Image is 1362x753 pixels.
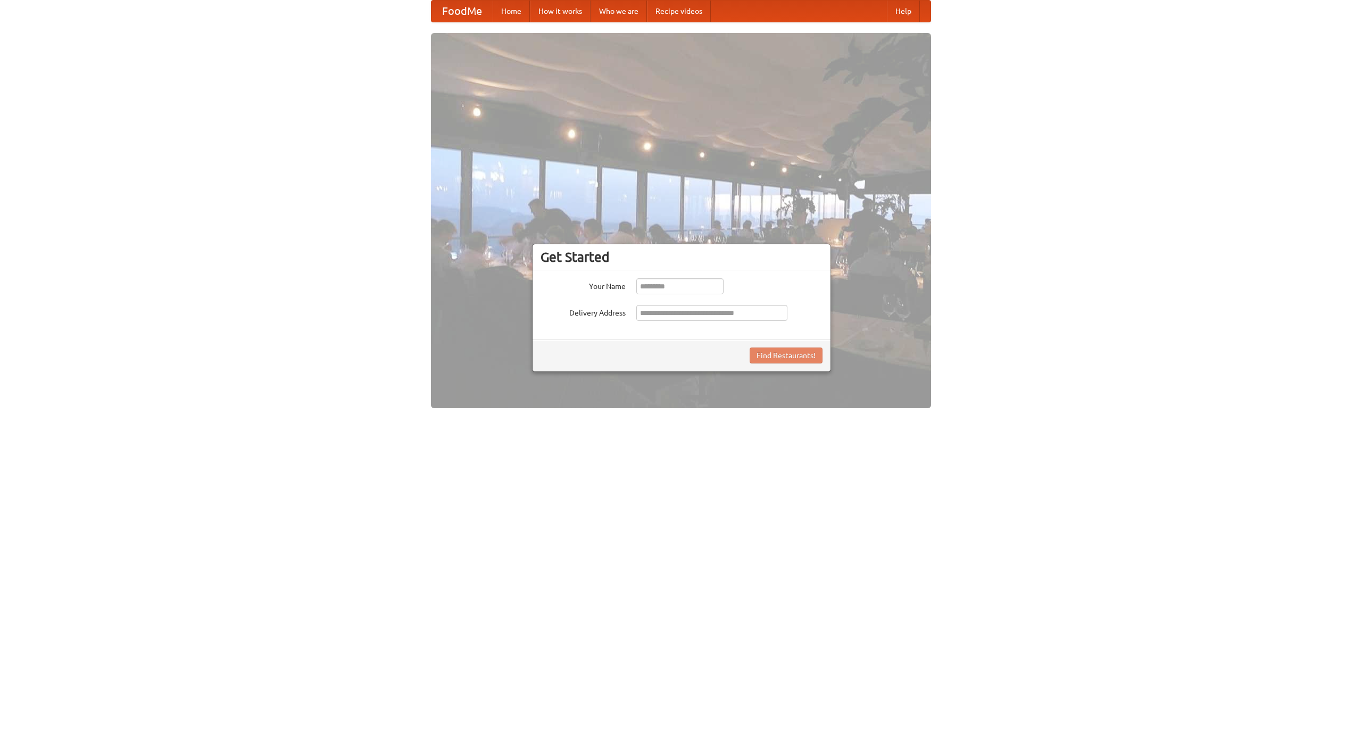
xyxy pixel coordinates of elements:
a: Home [493,1,530,22]
a: How it works [530,1,591,22]
label: Delivery Address [541,305,626,318]
button: Find Restaurants! [750,347,823,363]
a: Help [887,1,920,22]
label: Your Name [541,278,626,292]
h3: Get Started [541,249,823,265]
a: Who we are [591,1,647,22]
a: FoodMe [431,1,493,22]
a: Recipe videos [647,1,711,22]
